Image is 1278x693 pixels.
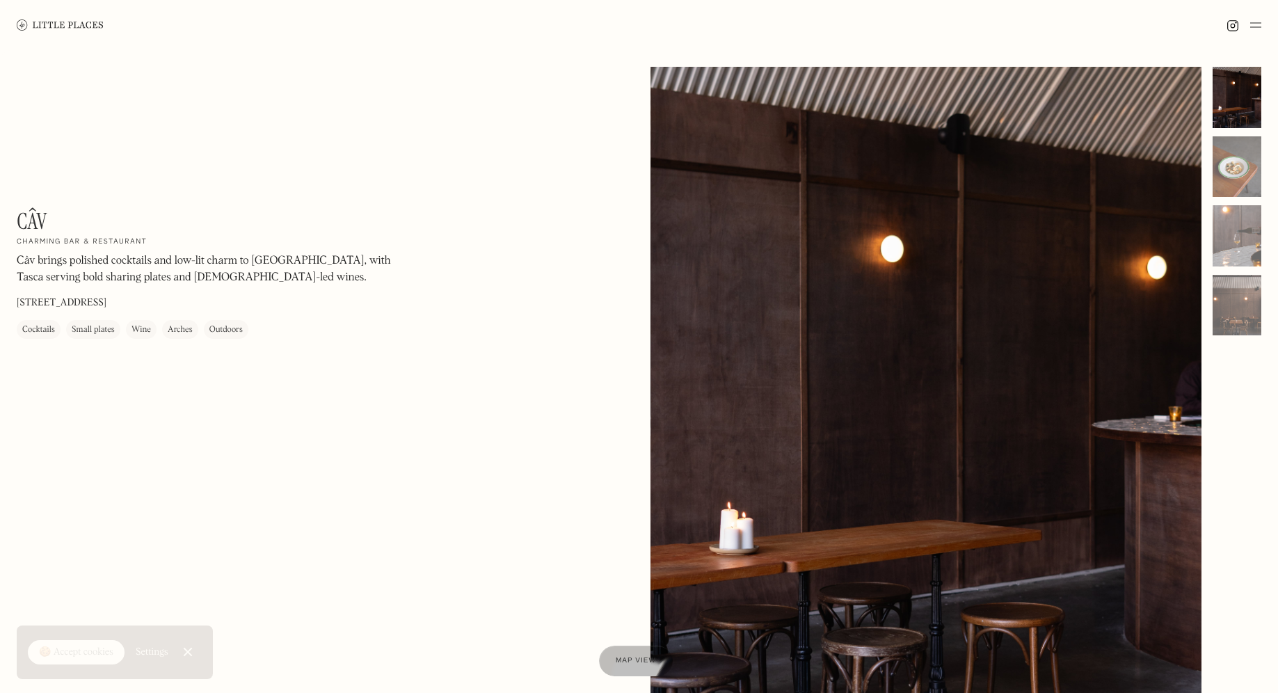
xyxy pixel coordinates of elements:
[616,657,656,664] span: Map view
[17,237,147,247] h2: Charming bar & restaurant
[136,647,168,657] div: Settings
[168,323,193,337] div: Arches
[17,296,106,310] p: [STREET_ADDRESS]
[131,323,151,337] div: Wine
[22,323,55,337] div: Cocktails
[17,208,47,234] h1: Câv
[17,253,392,286] p: Câv brings polished cocktails and low-lit charm to [GEOGRAPHIC_DATA], with Tasca serving bold sha...
[39,646,113,660] div: 🍪 Accept cookies
[174,638,202,666] a: Close Cookie Popup
[209,323,243,337] div: Outdoors
[599,646,673,676] a: Map view
[28,640,125,665] a: 🍪 Accept cookies
[136,637,168,668] a: Settings
[72,323,115,337] div: Small plates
